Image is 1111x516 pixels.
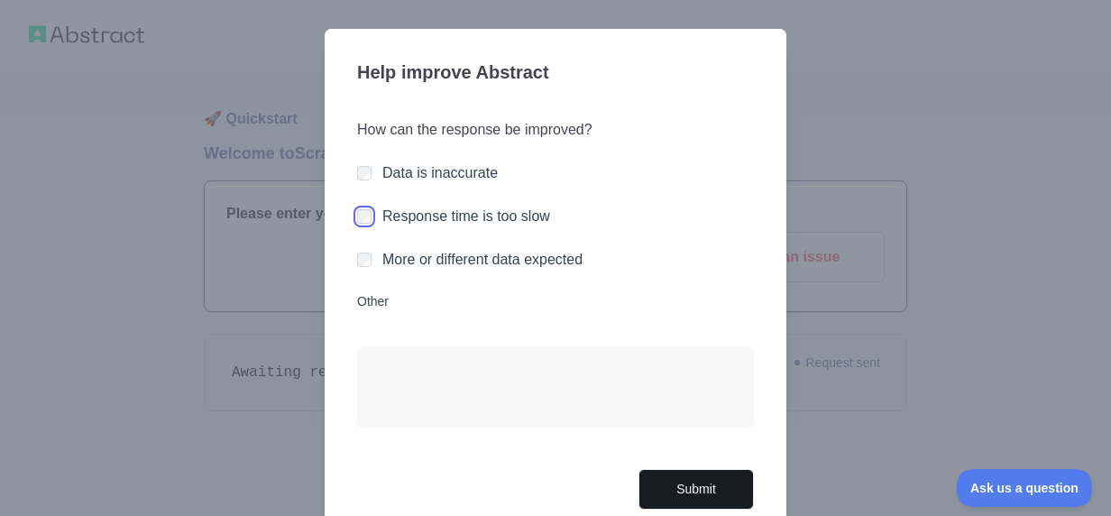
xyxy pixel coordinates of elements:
[638,469,754,510] button: Submit
[357,119,754,141] h3: How can the response be improved?
[957,469,1093,507] iframe: Toggle Customer Support
[382,252,583,267] label: More or different data expected
[357,51,754,97] h3: Help improve Abstract
[357,292,754,310] label: Other
[382,208,550,224] label: Response time is too slow
[382,165,498,180] label: Data is inaccurate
